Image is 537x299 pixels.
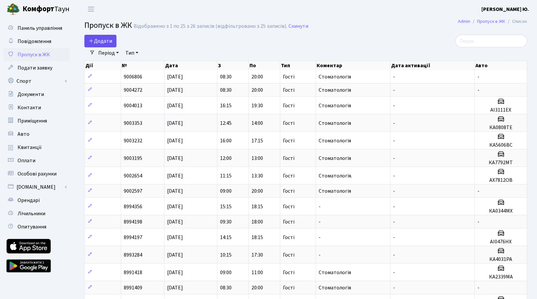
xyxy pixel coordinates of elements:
span: 9004272 [124,86,142,94]
span: - [319,218,321,225]
span: [DATE] [167,234,183,241]
span: 8993284 [124,251,142,259]
span: Додати [89,37,112,45]
span: [DATE] [167,73,183,80]
a: Квитанції [3,141,69,154]
span: 20:00 [251,73,263,80]
a: Повідомлення [3,35,69,48]
span: Гості [283,219,294,224]
th: Дії [85,61,121,70]
a: Пропуск в ЖК [477,18,505,25]
span: Квитанції [18,144,42,151]
span: Подати заявку [18,64,52,72]
a: Особові рахунки [3,167,69,180]
a: Приміщення [3,114,69,127]
span: 9002597 [124,187,142,195]
span: Гості [283,121,294,126]
span: 11:00 [251,269,263,276]
span: - [477,284,479,291]
h5: КА7792МТ [477,160,524,166]
span: Пропуск в ЖК [18,51,50,58]
img: logo.png [7,3,20,16]
span: Гості [283,285,294,290]
span: - [319,234,321,241]
span: Стоматологія [319,137,351,144]
button: Переключити навігацію [83,4,99,15]
span: 13:30 [251,172,263,179]
span: Гості [283,188,294,194]
a: Панель управління [3,22,69,35]
span: 09:00 [220,269,232,276]
span: - [393,203,395,210]
a: Admin [458,18,470,25]
span: - [393,73,395,80]
span: - [393,284,395,291]
span: 9003353 [124,120,142,127]
span: 08:30 [220,73,232,80]
span: Гості [283,103,294,108]
span: [DATE] [167,284,183,291]
span: - [393,187,395,195]
th: Дата [164,61,217,70]
span: 17:30 [251,251,263,259]
span: Особові рахунки [18,170,57,177]
span: 9003195 [124,155,142,162]
span: - [319,203,321,210]
span: [DATE] [167,137,183,144]
span: Гості [283,173,294,178]
th: Авто [475,61,527,70]
span: 8991418 [124,269,142,276]
span: [DATE] [167,218,183,225]
span: Стоматологія. [319,172,352,179]
span: [DATE] [167,187,183,195]
span: 9002654 [124,172,142,179]
span: 9004013 [124,102,142,109]
span: 8994197 [124,234,142,241]
span: - [319,251,321,259]
a: Лічильники [3,207,69,220]
a: Додати [84,35,116,47]
th: Коментар [316,61,390,70]
span: [DATE] [167,86,183,94]
a: Подати заявку [3,61,69,75]
input: Пошук... [455,35,527,47]
span: Стоматологія [319,269,351,276]
div: Відображено з 1 по 25 з 26 записів (відфільтровано з 25 записів). [134,23,287,29]
a: Оплати [3,154,69,167]
span: 11:15 [220,172,232,179]
span: Пропуск в ЖК [84,20,132,31]
span: Стоматологія [319,86,351,94]
span: - [477,86,479,94]
span: Оплати [18,157,35,164]
span: - [393,120,395,127]
span: Гості [283,252,294,258]
span: Стоматологія [319,102,351,109]
b: [PERSON_NAME] Ю. [481,6,529,13]
span: 12:45 [220,120,232,127]
span: Документи [18,91,44,98]
a: Скинути [289,23,308,29]
span: - [393,234,395,241]
a: Тип [123,47,141,59]
h5: АІ3111ЕХ [477,107,524,113]
span: 18:00 [251,218,263,225]
span: Гості [283,87,294,93]
span: [DATE] [167,269,183,276]
th: Дата активації [390,61,475,70]
span: 16:15 [220,102,232,109]
h5: АІ0476НХ [477,239,524,245]
span: Авто [18,130,29,138]
span: 20:00 [251,284,263,291]
span: Стоматологія [319,284,351,291]
span: [DATE] [167,203,183,210]
span: Гості [283,235,294,240]
span: 08:30 [220,86,232,94]
h5: АХ7812ОВ [477,177,524,183]
span: 15:15 [220,203,232,210]
h5: КА0344МХ [477,208,524,214]
span: - [393,102,395,109]
th: № [121,61,164,70]
span: Гості [283,138,294,143]
li: Список [505,18,527,25]
span: 9006806 [124,73,142,80]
